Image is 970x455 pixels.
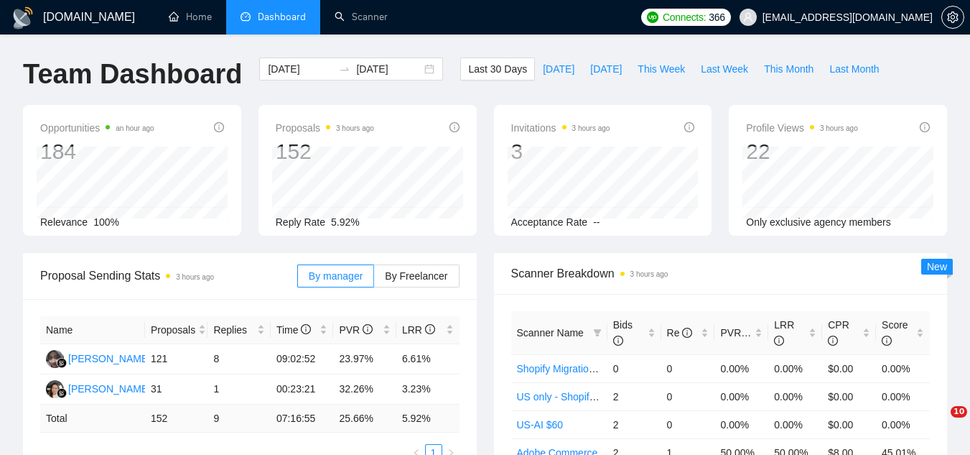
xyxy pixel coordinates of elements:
span: Acceptance Rate [511,216,588,228]
td: 0.00% [768,354,822,382]
button: Last Week [693,58,756,81]
img: gigradar-bm.png [57,388,67,398]
button: This Week [630,58,693,81]
span: info-circle [682,328,692,338]
span: Replies [213,322,254,338]
span: 10 [951,406,967,418]
td: 0.00% [768,382,822,410]
td: 0.00% [876,410,930,438]
span: Last 30 Days [468,61,527,77]
span: Bids [613,319,633,346]
span: Dashboard [258,11,306,23]
span: Proposals [276,119,374,137]
button: Last 30 Days [460,58,535,81]
span: CPR [828,319,849,346]
a: US only - Shopify Migration $85 [517,391,658,403]
span: dashboard [241,12,251,22]
span: PVR [720,327,754,339]
td: 09:02:52 [271,344,334,374]
time: 3 hours ago [572,124,610,132]
a: US-AI $60 [517,419,564,431]
img: gigradar-bm.png [57,358,67,368]
time: 3 hours ago [176,273,214,281]
td: $0.00 [822,354,876,382]
span: PVR [339,324,373,336]
td: 25.66 % [333,405,396,433]
span: info-circle [449,122,460,132]
span: Score [882,319,908,346]
div: 152 [276,138,374,165]
span: to [339,63,350,75]
time: 3 hours ago [630,270,668,278]
a: LA[PERSON_NAME] [46,382,151,394]
td: 152 [145,405,208,433]
span: Last Week [701,61,748,77]
span: Last Month [829,61,879,77]
td: $0.00 [822,382,876,410]
span: Scanner Breakdown [511,265,931,282]
span: LRR [774,319,794,346]
td: 0.00% [714,354,768,382]
img: logo [11,6,34,29]
a: homeHome [169,11,212,23]
td: 8 [207,344,271,374]
span: info-circle [882,336,892,346]
th: Name [40,316,145,344]
div: [PERSON_NAME] Ayra [68,351,174,367]
span: LRR [402,324,435,336]
span: 366 [709,9,724,25]
div: 22 [746,138,858,165]
td: $0.00 [822,410,876,438]
span: 100% [93,216,119,228]
time: 3 hours ago [336,124,374,132]
td: 2 [607,410,661,438]
span: This Month [764,61,813,77]
span: -- [593,216,600,228]
span: info-circle [920,122,930,132]
span: user [743,12,753,22]
span: Invitations [511,119,610,137]
span: By Freelancer [385,270,447,282]
span: filter [590,322,605,344]
span: Opportunities [40,119,154,137]
td: Total [40,405,145,433]
a: setting [941,12,964,23]
span: Re [667,327,693,339]
td: 3.23% [396,374,460,405]
input: Start date [268,61,333,77]
input: End date [356,61,421,77]
img: NF [46,350,64,368]
img: LA [46,380,64,398]
span: Only exclusive agency members [746,216,891,228]
span: Reply Rate [276,216,325,228]
td: 6.61% [396,344,460,374]
time: an hour ago [116,124,154,132]
a: Shopify Migration $60 [517,363,614,374]
div: 184 [40,138,154,165]
span: [DATE] [590,61,622,77]
div: 3 [511,138,610,165]
th: Proposals [145,316,208,344]
span: setting [942,12,964,23]
span: This Week [638,61,685,77]
td: 0.00% [768,410,822,438]
a: NF[PERSON_NAME] Ayra [46,352,174,364]
td: 0.00% [876,382,930,410]
td: 23.97% [333,344,396,374]
span: Proposals [151,322,195,338]
td: 0 [607,354,661,382]
td: 31 [145,374,208,405]
span: info-circle [684,122,694,132]
td: 9 [207,405,271,433]
span: info-circle [214,122,224,132]
span: Relevance [40,216,88,228]
img: upwork-logo.png [647,12,658,23]
span: New [927,261,947,272]
button: Last Month [821,58,887,81]
span: [DATE] [543,61,574,77]
h1: Team Dashboard [23,58,242,91]
span: info-circle [774,336,784,346]
td: 121 [145,344,208,374]
time: 3 hours ago [820,124,858,132]
span: info-circle [613,336,623,346]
